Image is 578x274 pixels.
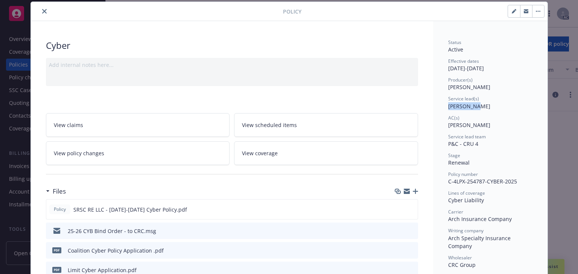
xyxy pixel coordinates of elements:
span: pdf [52,267,61,272]
span: P&C - CRU 4 [448,140,478,147]
span: Arch Insurance Company [448,215,512,223]
button: close [40,7,49,16]
span: C-4LPX-254787-CYBER-2025 [448,178,517,185]
button: preview file [408,266,415,274]
a: View policy changes [46,141,230,165]
span: Active [448,46,463,53]
button: preview file [408,206,415,213]
span: Policy [283,8,301,15]
a: View scheduled items [234,113,418,137]
span: Stage [448,152,460,159]
span: Renewal [448,159,470,166]
span: CRC Group [448,261,476,268]
span: [PERSON_NAME] [448,121,490,129]
div: 25-26 CYB Bind Order - to CRC.msg [68,227,156,235]
span: Producer(s) [448,77,473,83]
span: Writing company [448,227,484,234]
span: AC(s) [448,115,459,121]
span: Lines of coverage [448,190,485,196]
span: Status [448,39,461,45]
button: download file [396,266,402,274]
span: Policy [52,206,67,213]
span: View policy changes [54,149,104,157]
span: Wholesaler [448,254,472,261]
span: SRSC RE LLC - [DATE]-[DATE] Cyber Policy.pdf [73,206,187,213]
span: View claims [54,121,83,129]
button: preview file [408,247,415,254]
button: download file [396,247,402,254]
span: [PERSON_NAME] [448,83,490,91]
div: Cyber Liability [448,196,532,204]
span: Service lead team [448,133,486,140]
div: Coalition Cyber Policy Application .pdf [68,247,164,254]
span: Carrier [448,209,463,215]
h3: Files [53,186,66,196]
a: View coverage [234,141,418,165]
span: Arch Specialty Insurance Company [448,235,512,250]
span: pdf [52,247,61,253]
button: download file [396,227,402,235]
div: Limit Cyber Application.pdf [68,266,137,274]
span: View coverage [242,149,278,157]
div: Cyber [46,39,418,52]
div: Add internal notes here... [49,61,415,69]
a: View claims [46,113,230,137]
button: download file [396,206,402,213]
span: Policy number [448,171,478,177]
div: Files [46,186,66,196]
div: [DATE] - [DATE] [448,58,532,72]
button: preview file [408,227,415,235]
span: [PERSON_NAME] [448,103,490,110]
span: View scheduled items [242,121,297,129]
span: Effective dates [448,58,479,64]
span: Service lead(s) [448,95,479,102]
